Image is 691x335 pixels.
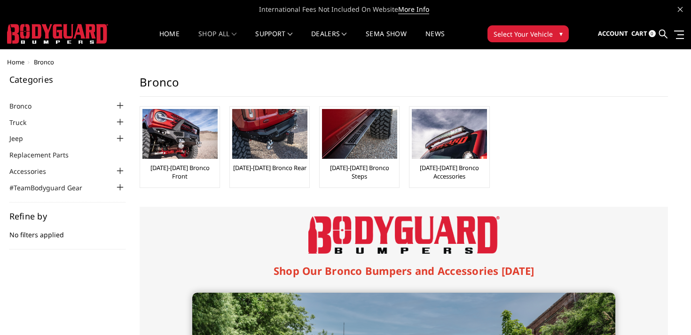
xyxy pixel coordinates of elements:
a: Cart 0 [631,21,656,47]
a: Bronco [9,101,43,111]
a: SEMA Show [366,31,407,49]
span: 0 [649,30,656,37]
a: Accessories [9,166,58,176]
h5: Categories [9,75,126,84]
a: [DATE]-[DATE] Bronco Steps [322,164,397,180]
a: [DATE]-[DATE] Bronco Accessories [412,164,487,180]
span: ▾ [559,29,563,39]
a: Home [159,31,180,49]
a: shop all [198,31,236,49]
img: Bodyguard Bumpers Logo [308,216,500,254]
span: Cart [631,29,647,38]
a: Account [598,21,628,47]
h1: Bronco [140,75,668,97]
a: Dealers [311,31,347,49]
a: News [425,31,445,49]
a: Jeep [9,133,35,143]
a: More Info [398,5,429,14]
button: Select Your Vehicle [487,25,569,42]
span: Account [598,29,628,38]
a: [DATE]-[DATE] Bronco Rear [233,164,306,172]
div: No filters applied [9,212,126,249]
a: [DATE]-[DATE] Bronco Front [142,164,217,180]
span: Bronco [34,58,54,66]
a: Support [255,31,292,49]
a: Replacement Parts [9,150,80,160]
h5: Refine by [9,212,126,220]
img: BODYGUARD BUMPERS [7,24,108,44]
a: Home [7,58,24,66]
a: Truck [9,117,38,127]
a: #TeamBodyguard Gear [9,183,94,193]
span: Select Your Vehicle [494,29,553,39]
h1: Shop Our Bronco Bumpers and Accessories [DATE] [192,263,615,279]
